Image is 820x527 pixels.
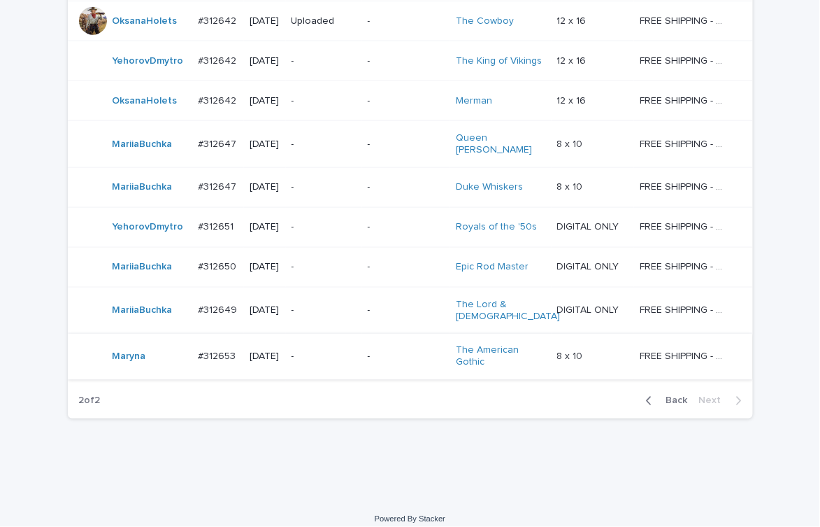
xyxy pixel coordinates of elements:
tr: Maryna #312653#312653 [DATE]--The American Gothic 8 x 108 x 10 FREE SHIPPING - preview in 1-2 bus... [68,334,753,381]
p: DIGITAL ONLY [557,258,622,273]
p: FREE SHIPPING - preview in 1-2 business days, after your approval delivery will take 5-10 b.d. [640,136,730,150]
p: - [368,55,445,67]
p: - [368,181,445,193]
p: [DATE] [250,139,280,150]
a: OksanaHolets [113,95,178,107]
p: FREE SHIPPING - preview in 1-2 business days, after your approval delivery will take 5-10 b.d. [640,258,730,273]
p: - [368,351,445,363]
a: OksanaHolets [113,15,178,27]
p: DIGITAL ONLY [557,302,622,316]
p: DIGITAL ONLY [557,218,622,233]
a: The King of Vikings [456,55,542,67]
p: FREE SHIPPING - preview in 1-2 business days, after your approval delivery will take 5-10 b.d. [640,218,730,233]
p: FREE SHIPPING - preview in 1-2 business days, after your approval delivery will take 5-10 b.d. [640,13,730,27]
p: #312651 [198,218,236,233]
p: #312650 [198,258,239,273]
p: 12 x 16 [557,92,589,107]
a: Epic Rod Master [456,261,528,273]
tr: MariiaBuchka #312647#312647 [DATE]--Duke Whiskers 8 x 108 x 10 FREE SHIPPING - preview in 1-2 bus... [68,167,753,207]
a: Queen [PERSON_NAME] [456,132,543,156]
p: FREE SHIPPING - preview in 1-2 business days, after your approval delivery will take 5-10 b.d. [640,349,730,363]
tr: YehorovDmytro #312651#312651 [DATE]--Royals of the '50s DIGITAL ONLYDIGITAL ONLY FREE SHIPPING - ... [68,207,753,247]
p: - [368,304,445,316]
a: MariiaBuchka [113,181,173,193]
a: The Lord & [DEMOGRAPHIC_DATA] [456,299,560,323]
p: #312642 [198,52,239,67]
a: Maryna [113,351,146,363]
p: - [292,55,357,67]
tr: OksanaHolets #312642#312642 [DATE]Uploaded-The Cowboy 12 x 1612 x 16 FREE SHIPPING - preview in 1... [68,1,753,41]
a: YehorovDmytro [113,55,184,67]
a: MariiaBuchka [113,304,173,316]
p: FREE SHIPPING - preview in 1-2 business days, after your approval delivery will take 5-10 b.d. [640,92,730,107]
tr: MariiaBuchka #312650#312650 [DATE]--Epic Rod Master DIGITAL ONLYDIGITAL ONLY FREE SHIPPING - prev... [68,247,753,287]
tr: MariiaBuchka #312647#312647 [DATE]--Queen [PERSON_NAME] 8 x 108 x 10 FREE SHIPPING - preview in 1... [68,121,753,168]
a: MariiaBuchka [113,139,173,150]
p: - [368,221,445,233]
button: Back [635,395,693,407]
p: - [368,15,445,27]
a: Powered By Stacker [375,515,445,524]
button: Next [693,395,753,407]
p: [DATE] [250,95,280,107]
p: FREE SHIPPING - preview in 1-2 business days, after your approval delivery will take 5-10 b.d. [640,52,730,67]
tr: YehorovDmytro #312642#312642 [DATE]--The King of Vikings 12 x 1612 x 16 FREE SHIPPING - preview i... [68,41,753,81]
a: The Cowboy [456,15,514,27]
a: Royals of the '50s [456,221,537,233]
p: [DATE] [250,221,280,233]
p: #312649 [198,302,240,316]
p: - [368,261,445,273]
p: - [292,95,357,107]
p: - [292,351,357,363]
p: #312647 [198,136,239,150]
p: - [292,139,357,150]
p: 12 x 16 [557,52,589,67]
p: - [292,304,357,316]
p: - [368,95,445,107]
p: [DATE] [250,351,280,363]
a: YehorovDmytro [113,221,184,233]
a: Merman [456,95,492,107]
p: #312647 [198,178,239,193]
p: - [368,139,445,150]
p: Uploaded [292,15,357,27]
p: [DATE] [250,304,280,316]
a: Duke Whiskers [456,181,523,193]
p: #312642 [198,92,239,107]
a: MariiaBuchka [113,261,173,273]
p: 8 x 10 [557,178,586,193]
tr: OksanaHolets #312642#312642 [DATE]--Merman 12 x 1612 x 16 FREE SHIPPING - preview in 1-2 business... [68,81,753,121]
span: Next [699,396,730,406]
p: [DATE] [250,15,280,27]
p: - [292,221,357,233]
p: #312642 [198,13,239,27]
p: FREE SHIPPING - preview in 1-2 business days, after your approval delivery will take 5-10 b.d. [640,302,730,316]
p: - [292,261,357,273]
p: [DATE] [250,261,280,273]
p: 2 of 2 [68,384,112,419]
p: #312653 [198,349,238,363]
p: 12 x 16 [557,13,589,27]
a: The American Gothic [456,345,543,369]
p: [DATE] [250,55,280,67]
p: [DATE] [250,181,280,193]
span: Back [658,396,688,406]
p: FREE SHIPPING - preview in 1-2 business days, after your approval delivery will take 5-10 b.d. [640,178,730,193]
tr: MariiaBuchka #312649#312649 [DATE]--The Lord & [DEMOGRAPHIC_DATA] DIGITAL ONLYDIGITAL ONLY FREE S... [68,287,753,334]
p: - [292,181,357,193]
p: 8 x 10 [557,349,586,363]
p: 8 x 10 [557,136,586,150]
